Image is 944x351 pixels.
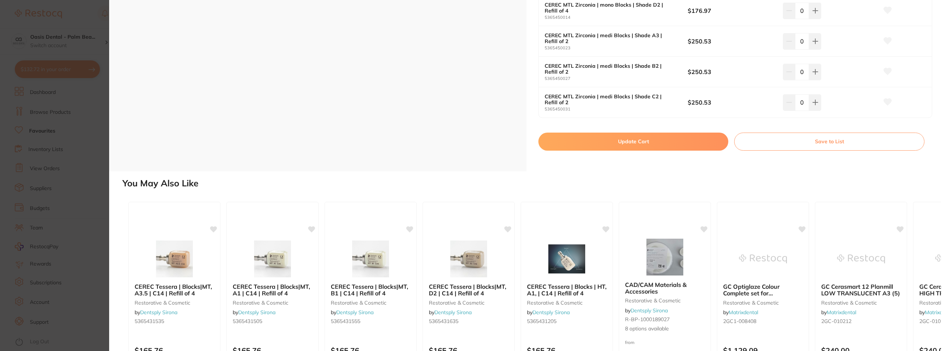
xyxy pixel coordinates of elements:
[434,309,472,316] a: Dentsply Sirona
[429,309,472,316] span: by
[545,94,673,105] b: CEREC MTL Zirconia | medi Blocks | Shade C2 | Refill of 2
[688,98,774,106] b: $250.53
[527,300,607,306] small: restorative & cosmetic
[527,309,570,316] span: by
[723,283,803,297] b: GC Optiglaze Colour Complete set for CERASMART
[545,107,688,112] small: 5365450031
[331,309,374,316] span: by
[445,241,493,277] img: CEREC Tessera | Blocks|MT, D2 | C14 | Refill of 4
[739,241,787,277] img: GC Optiglaze Colour Complete set for CERASMART
[336,309,374,316] a: Dentsply Sirona
[233,283,312,297] b: CEREC Tessera | Blocks|MT, A1 | C14 | Refill of 4
[538,133,728,150] button: Update Cart
[821,300,901,306] small: restorative & cosmetic
[347,241,395,277] img: CEREC Tessera | Blocks|MT, B1 | C14 | Refill of 4
[821,309,856,316] span: by
[625,281,705,295] b: CAD/CAM Materials & Accessories
[837,241,885,277] img: GC Cerasmart 12 Planmill LOW TRANSLUCENT A3 (5)
[723,309,758,316] span: by
[688,7,774,15] b: $176.97
[723,318,803,324] small: 2GC1-008408
[150,241,198,277] img: CEREC Tessera | Blocks|MT, A3.5 | C14 | Refill of 4
[625,307,668,314] span: by
[545,2,673,14] b: CEREC MTL Zirconia | mono Blocks | Shade D2 | Refill of 4
[532,309,570,316] a: Dentsply Sirona
[429,283,509,297] b: CEREC Tessera | Blocks|MT, D2 | C14 | Refill of 4
[135,300,214,306] small: restorative & cosmetic
[429,300,509,306] small: restorative & cosmetic
[625,340,635,345] span: from
[135,309,177,316] span: by
[625,316,705,322] small: R-BP-1000189027
[331,300,410,306] small: restorative & cosmetic
[122,178,941,189] h2: You May Also Like
[729,309,758,316] a: Matrixdental
[545,15,688,20] small: 5365450014
[249,241,296,277] img: CEREC Tessera | Blocks|MT, A1 | C14 | Refill of 4
[545,46,688,50] small: 5365450023
[233,309,275,316] span: by
[233,300,312,306] small: restorative & cosmetic
[331,283,410,297] b: CEREC Tessera | Blocks|MT, B1 | C14 | Refill of 4
[734,133,924,150] button: Save to List
[821,283,901,297] b: GC Cerasmart 12 Planmill LOW TRANSLUCENT A3 (5)
[827,309,856,316] a: Matrixdental
[135,318,214,324] small: 5365431535
[527,283,607,297] b: CEREC Tessera | Blocks | HT, A1, | C14 | Refill of 4
[545,32,673,44] b: CEREC MTL Zirconia | medi Blocks | Shade A3 | Refill of 2
[625,325,705,333] span: 8 options available
[688,37,774,45] b: $250.53
[233,318,312,324] small: 5365431505
[688,68,774,76] b: $250.53
[723,300,803,306] small: restorative & cosmetic
[545,76,688,81] small: 5365450027
[429,318,509,324] small: 5365431635
[135,283,214,297] b: CEREC Tessera | Blocks|MT, A3.5 | C14 | Refill of 4
[545,63,673,75] b: CEREC MTL Zirconia | medi Blocks | Shade B2 | Refill of 2
[625,298,705,303] small: restorative & cosmetic
[238,309,275,316] a: Dentsply Sirona
[631,307,668,314] a: Dentsply Sirona
[821,318,901,324] small: 2GC-010212
[331,318,410,324] small: 5365431555
[527,318,607,324] small: 5365431205
[543,241,591,277] img: CEREC Tessera | Blocks | HT, A1, | C14 | Refill of 4
[140,309,177,316] a: Dentsply Sirona
[641,239,689,275] img: CAD/CAM Materials & Accessories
